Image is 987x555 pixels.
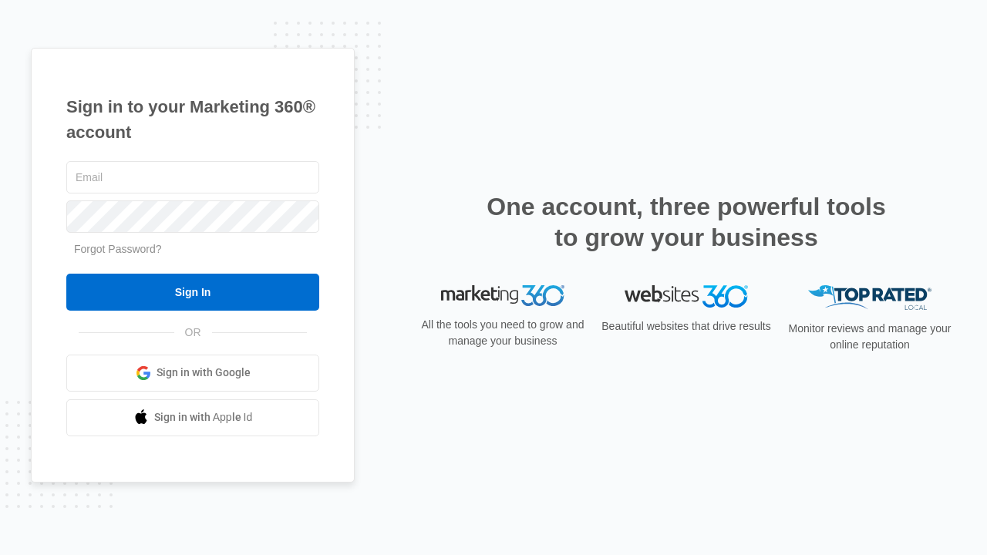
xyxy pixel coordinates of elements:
[441,285,564,307] img: Marketing 360
[808,285,931,311] img: Top Rated Local
[416,317,589,349] p: All the tools you need to grow and manage your business
[66,94,319,145] h1: Sign in to your Marketing 360® account
[783,321,956,353] p: Monitor reviews and manage your online reputation
[66,274,319,311] input: Sign In
[66,399,319,436] a: Sign in with Apple Id
[66,355,319,392] a: Sign in with Google
[600,318,773,335] p: Beautiful websites that drive results
[157,365,251,381] span: Sign in with Google
[625,285,748,308] img: Websites 360
[74,243,162,255] a: Forgot Password?
[482,191,891,253] h2: One account, three powerful tools to grow your business
[174,325,212,341] span: OR
[154,409,253,425] span: Sign in with Apple Id
[66,161,319,193] input: Email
